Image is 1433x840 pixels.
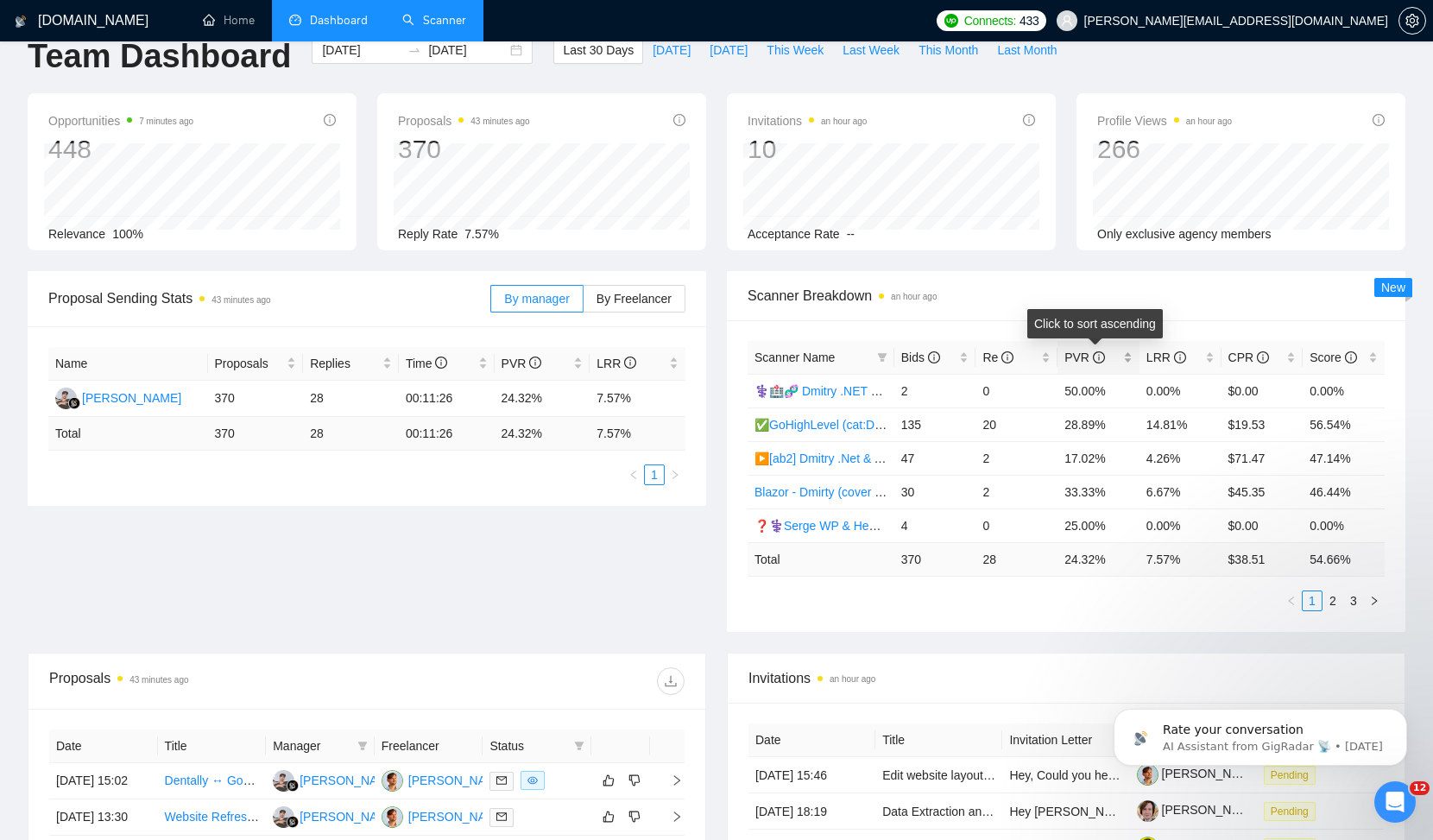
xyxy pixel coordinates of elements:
time: an hour ago [830,674,875,684]
span: user [1061,15,1073,27]
span: Replies [310,354,379,373]
span: Pending [1264,802,1316,821]
div: 370 [398,133,530,166]
th: Title [875,723,1002,757]
span: to [407,43,421,57]
span: Scanner Breakdown [748,285,1385,306]
span: Invitations [748,111,867,131]
td: 0.00% [1303,374,1385,407]
td: 14.81% [1139,407,1222,441]
span: 433 [1020,11,1038,30]
span: info-circle [1257,351,1269,363]
img: logo [15,8,27,35]
th: Replies [303,347,399,381]
td: 0 [975,374,1057,407]
button: like [598,770,619,791]
button: like [598,806,619,827]
span: LRR [597,357,636,370]
td: 46.44% [1303,475,1385,508]
td: 370 [894,542,976,576]
td: 47 [894,441,976,475]
span: This Week [767,41,824,60]
div: Click to sort ascending [1027,309,1163,338]
a: ▶️[ab2] Dmitry .Net & AI Agency "loom" [754,452,967,465]
img: RF [55,388,77,409]
span: Proposals [398,111,530,131]
td: 50.00% [1057,374,1139,407]
td: 20 [975,407,1057,441]
th: Name [48,347,208,381]
a: searchScanner [402,13,466,28]
td: 24.32 % [495,417,590,451]
td: 7.57% [590,381,685,417]
span: info-circle [1373,114,1385,126]
td: $45.35 [1222,475,1304,508]
td: 28.89% [1057,407,1139,441]
td: Total [748,542,894,576]
span: Connects: [964,11,1016,30]
span: Status [489,736,567,755]
a: Dentally ↔ GoHighLevel Two-Way Sync [165,774,381,787]
td: 7.57 % [1139,542,1222,576]
button: This Month [909,36,988,64]
td: 0.00% [1139,508,1222,542]
td: $19.53 [1222,407,1304,441]
span: like [603,810,615,824]
span: Manager [273,736,350,755]
td: $71.47 [1222,441,1304,475]
li: Previous Page [623,464,644,485]
span: filter [574,741,584,751]
td: 2 [894,374,976,407]
span: By Freelancer [597,292,672,306]
button: download [657,667,685,695]
span: dislike [628,810,641,824]
div: [PERSON_NAME] [300,807,399,826]
li: Next Page [665,464,685,485]
td: Website Refresh and Waitlist Funnel Setup in Go High Level [158,799,267,836]
span: like [603,774,615,787]
span: PVR [1064,351,1105,364]
li: Previous Page [1281,591,1302,611]
td: 28 [303,381,399,417]
div: 266 [1097,133,1232,166]
button: Last Month [988,36,1066,64]
span: right [657,811,683,823]
td: 17.02% [1057,441,1139,475]
td: 54.66 % [1303,542,1385,576]
th: Proposals [208,347,304,381]
span: mail [496,812,507,822]
div: [PERSON_NAME] [408,807,508,826]
span: Proposals [215,354,284,373]
span: filter [357,741,368,751]
td: 56.54% [1303,407,1385,441]
span: Time [406,357,447,370]
button: Last 30 Days [553,36,643,64]
span: Hey, Could you help me build this? [1009,768,1195,782]
button: right [1364,591,1385,611]
span: By manager [504,292,569,306]
td: Edit website layout (CSS, JS) + chat solution. On wordpress [875,757,1002,793]
span: This Month [919,41,978,60]
span: right [657,774,683,786]
img: gigradar-bm.png [287,816,299,828]
span: info-circle [435,357,447,369]
td: 00:11:26 [399,417,495,451]
td: 2 [975,475,1057,508]
span: PVR [502,357,542,370]
img: SI [382,770,403,792]
img: RF [273,806,294,828]
a: SI[PERSON_NAME] [382,809,508,823]
span: info-circle [1093,351,1105,363]
a: Website Refresh and Waitlist Funnel Setup in Go High Level [165,810,488,824]
td: 24.32 % [1057,542,1139,576]
span: filter [874,344,891,370]
td: [DATE] 13:30 [49,799,158,836]
time: an hour ago [1186,117,1232,126]
iframe: Intercom notifications message [1088,673,1433,793]
span: info-circle [529,357,541,369]
span: Reply Rate [398,227,458,241]
th: Invitation Letter [1002,723,1129,757]
td: 370 [208,417,304,451]
a: Blazor - Dmirty (cover changed 25.03) [754,485,959,499]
